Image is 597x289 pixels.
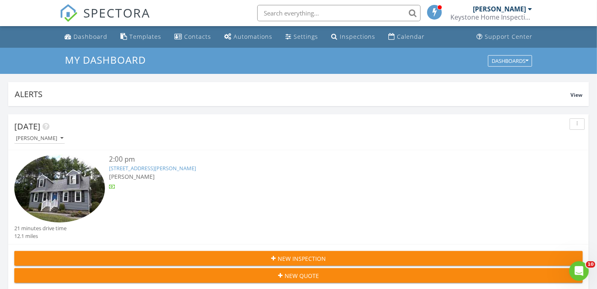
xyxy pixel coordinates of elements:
div: Contacts [184,33,211,40]
button: Dashboards [488,55,532,67]
span: My Dashboard [65,53,146,67]
div: 2:00 pm [109,154,535,165]
div: 21 minutes drive time [14,225,67,232]
a: Dashboard [61,29,111,44]
div: [PERSON_NAME] [16,136,63,141]
span: New Inspection [278,254,326,263]
div: Calendar [397,33,425,40]
div: Inspections [340,33,375,40]
input: Search everything... [257,5,421,21]
span: New Quote [285,271,319,280]
div: Dashboard [74,33,107,40]
div: Templates [129,33,161,40]
div: [PERSON_NAME] [473,5,526,13]
div: Dashboards [492,58,528,64]
div: Settings [294,33,318,40]
span: [PERSON_NAME] [109,173,155,180]
button: New Quote [14,268,583,283]
a: Templates [117,29,165,44]
button: [PERSON_NAME] [14,133,65,144]
div: Alerts [15,89,570,100]
a: Inspections [328,29,379,44]
a: Automations (Basic) [221,29,276,44]
iframe: Intercom live chat [569,261,589,281]
div: 12.1 miles [14,232,67,240]
div: Support Center [485,33,532,40]
a: SPECTORA [60,11,150,28]
span: View [570,91,582,98]
a: Support Center [473,29,536,44]
div: Automations [234,33,272,40]
a: [STREET_ADDRESS][PERSON_NAME] [109,165,196,172]
a: Settings [282,29,321,44]
a: Calendar [385,29,428,44]
span: 10 [586,261,595,268]
div: Keystone Home Inspections-MA [450,13,532,21]
a: Contacts [171,29,214,44]
img: 9371813%2Fcover_photos%2Ff644vrH9TKx4hkL9fCoU%2Fsmall.jpeg [14,154,105,222]
span: SPECTORA [83,4,150,21]
a: 2:00 pm [STREET_ADDRESS][PERSON_NAME] [PERSON_NAME] 21 minutes drive time 12.1 miles [14,154,583,240]
button: New Inspection [14,251,583,266]
span: [DATE] [14,121,40,132]
img: The Best Home Inspection Software - Spectora [60,4,78,22]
